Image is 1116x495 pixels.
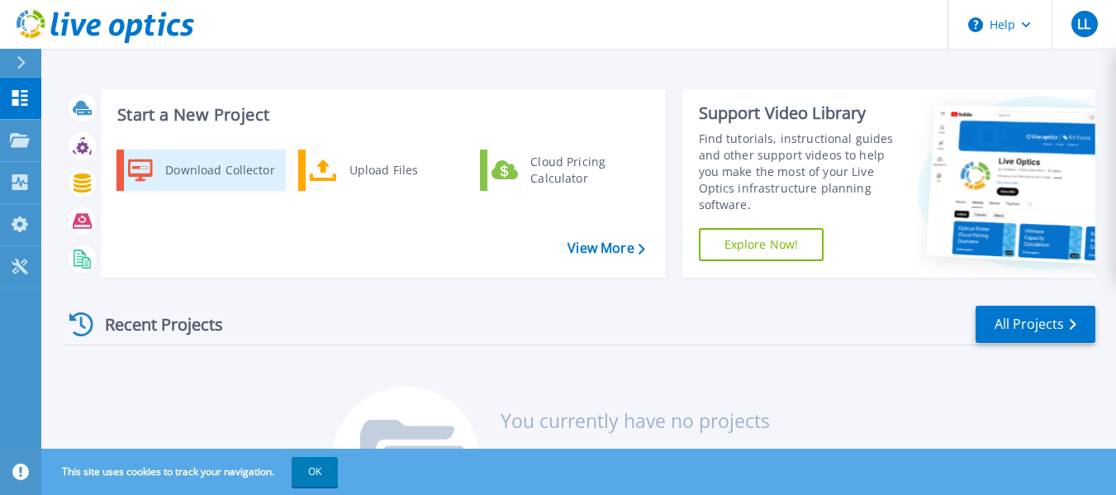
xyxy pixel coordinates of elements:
[522,154,644,187] div: Cloud Pricing Calculator
[501,412,770,430] h3: You currently have no projects
[1077,17,1090,31] span: LL
[298,150,468,191] a: Upload Files
[292,457,338,487] button: OK
[699,228,824,261] a: Explore Now!
[341,154,463,187] div: Upload Files
[116,150,286,191] a: Download Collector
[64,304,245,345] div: Recent Projects
[480,150,649,191] a: Cloud Pricing Calculator
[117,106,644,124] h3: Start a New Project
[567,240,644,256] a: View More
[699,102,905,124] div: Support Video Library
[699,131,905,213] div: Find tutorials, instructional guides and other support videos to help you make the most of your L...
[157,154,282,187] div: Download Collector
[976,306,1095,343] a: All Projects
[45,457,338,487] span: This site uses cookies to track your navigation.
